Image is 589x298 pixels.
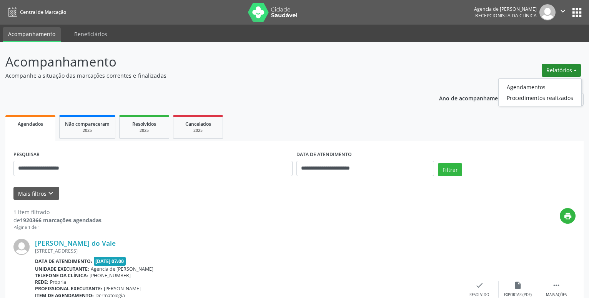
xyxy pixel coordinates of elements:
[5,52,410,72] p: Acompanhamento
[504,292,532,298] div: Exportar (PDF)
[90,272,131,279] span: [PHONE_NUMBER]
[556,4,570,20] button: 
[13,239,30,255] img: img
[50,279,66,285] span: Própria
[18,121,43,127] span: Agendados
[474,6,537,12] div: Agencia de [PERSON_NAME]
[296,149,352,161] label: DATA DE ATENDIMENTO
[13,149,40,161] label: PESQUISAR
[13,216,101,224] div: de
[179,128,217,133] div: 2025
[552,281,561,290] i: 
[559,7,567,15] i: 
[514,281,522,290] i: insert_drive_file
[542,64,581,77] button: Relatórios
[475,12,537,19] span: Recepcionista da clínica
[35,279,48,285] b: Rede:
[65,128,110,133] div: 2025
[5,6,66,18] a: Central de Marcação
[5,72,410,80] p: Acompanhe a situação das marcações correntes e finalizadas
[65,121,110,127] span: Não compareceram
[35,248,460,254] div: [STREET_ADDRESS]
[35,239,116,247] a: [PERSON_NAME] do Vale
[185,121,211,127] span: Cancelados
[469,292,489,298] div: Resolvido
[20,9,66,15] span: Central de Marcação
[35,285,102,292] b: Profissional executante:
[499,82,581,92] a: Agendamentos
[35,266,89,272] b: Unidade executante:
[438,163,462,176] button: Filtrar
[13,187,59,200] button: Mais filtroskeyboard_arrow_down
[570,6,584,19] button: apps
[560,208,576,224] button: print
[91,266,153,272] span: Agencia de [PERSON_NAME]
[125,128,163,133] div: 2025
[499,92,581,103] a: Procedimentos realizados
[47,189,55,198] i: keyboard_arrow_down
[35,272,88,279] b: Telefone da clínica:
[439,93,507,103] p: Ano de acompanhamento
[475,281,484,290] i: check
[94,257,126,266] span: [DATE] 07:00
[20,216,101,224] strong: 1920366 marcações agendadas
[546,292,567,298] div: Mais ações
[104,285,141,292] span: [PERSON_NAME]
[132,121,156,127] span: Resolvidos
[498,78,582,106] ul: Relatórios
[35,258,92,265] b: Data de atendimento:
[539,4,556,20] img: img
[13,224,101,231] div: Página 1 de 1
[69,27,113,41] a: Beneficiários
[3,27,61,42] a: Acompanhamento
[564,212,572,220] i: print
[13,208,101,216] div: 1 item filtrado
